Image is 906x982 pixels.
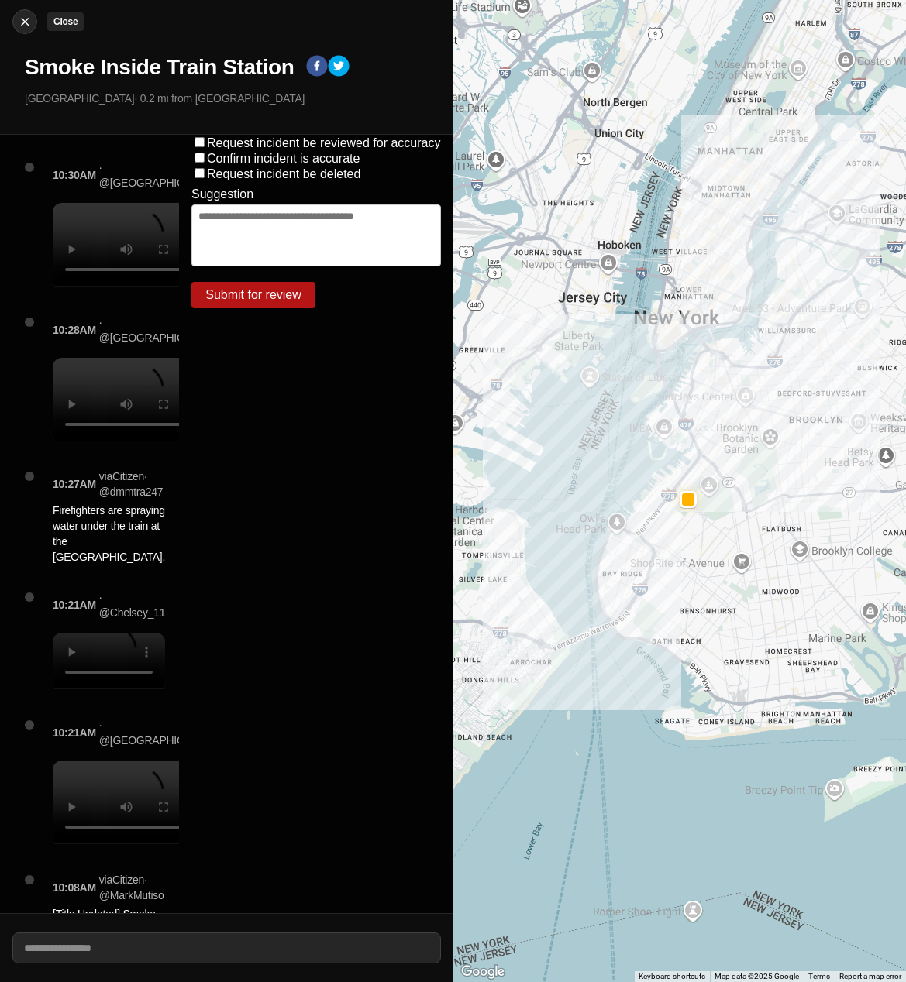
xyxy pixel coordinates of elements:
p: Firefighters are spraying water under the train at the [GEOGRAPHIC_DATA]. [53,503,165,565]
p: · @[GEOGRAPHIC_DATA] [99,160,219,191]
p: via Citizen · @ dmmtra247 [99,469,165,500]
button: facebook [306,55,328,80]
small: Close [53,16,78,27]
label: Request incident be reviewed for accuracy [207,136,441,149]
a: Terms [808,972,830,980]
img: Google [457,962,508,982]
button: Submit for review [191,282,315,308]
button: Keyboard shortcuts [639,971,705,982]
span: Map data ©2025 Google [715,972,799,980]
label: Request incident be deleted [207,167,360,180]
p: [GEOGRAPHIC_DATA] · 0.2 mi from [GEOGRAPHIC_DATA] [25,91,441,106]
p: · @[GEOGRAPHIC_DATA] [99,717,219,748]
p: 10:08AM [53,880,96,895]
p: · @Chelsey_11 [99,589,165,620]
p: 10:28AM [53,322,96,338]
label: Suggestion [191,187,253,201]
p: 10:30AM [53,167,96,183]
img: cancel [17,14,33,29]
p: · @[GEOGRAPHIC_DATA] [99,314,219,345]
p: [Title Updated] Smoke Inside Train Station [53,906,164,937]
h1: Smoke Inside Train Station [25,53,294,81]
p: 10:27AM [53,476,96,492]
label: Confirm incident is accurate [207,152,360,165]
p: via Citizen · @ MarkMutiso [99,872,164,903]
p: 10:21AM [53,725,96,740]
a: Report a map error [839,972,901,980]
button: twitter [328,55,350,80]
button: cancelClose [12,9,37,34]
p: 10:21AM [53,597,96,613]
a: Open this area in Google Maps (opens a new window) [457,962,508,982]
